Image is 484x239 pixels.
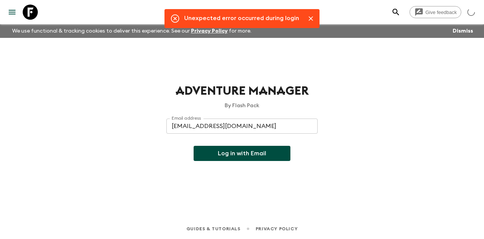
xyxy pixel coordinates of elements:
[9,24,254,38] p: We use functional & tracking cookies to deliver this experience. See our for more.
[451,26,475,36] button: Dismiss
[166,83,318,99] h1: Adventure Manager
[172,115,201,122] label: Email address
[421,9,461,15] span: Give feedback
[166,102,318,109] p: By Flash Pack
[256,225,298,233] a: Privacy Policy
[305,13,316,24] button: Close
[5,5,20,20] button: menu
[410,6,461,18] a: Give feedback
[194,146,290,161] button: Log in with Email
[186,225,240,233] a: Guides & Tutorials
[388,5,403,20] button: search adventures
[184,11,299,26] div: Unexpected error occurred during login
[191,28,228,34] a: Privacy Policy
